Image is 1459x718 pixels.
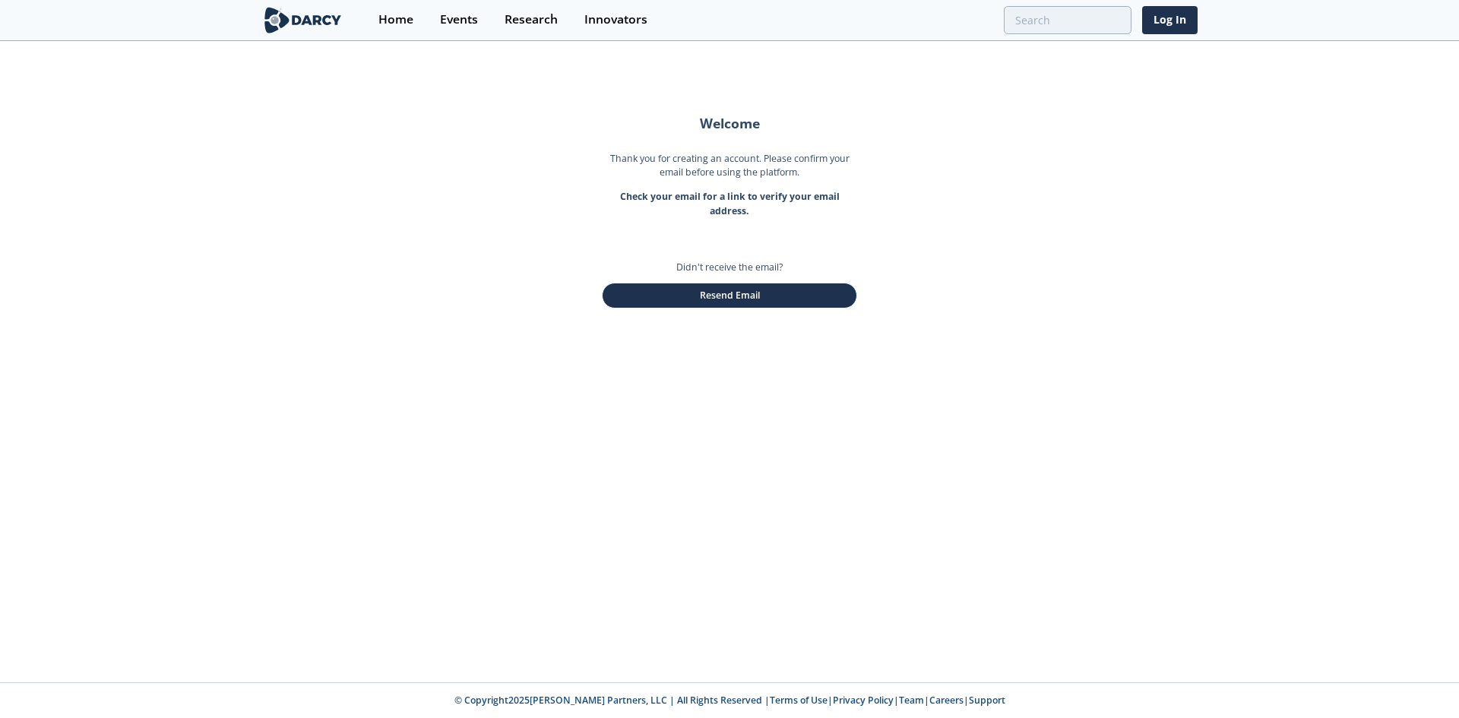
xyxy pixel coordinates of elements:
div: Research [505,14,558,26]
div: Events [440,14,478,26]
div: Innovators [584,14,647,26]
h2: Welcome [602,117,857,131]
a: Terms of Use [770,694,828,707]
a: Careers [929,694,964,707]
div: Home [378,14,413,26]
button: Resend Email [602,283,857,308]
a: Team [899,694,924,707]
p: Thank you for creating an account. Please confirm your email before using the platform. [602,152,857,191]
p: © Copyright 2025 [PERSON_NAME] Partners, LLC | All Rights Reserved | | | | | [167,694,1292,707]
img: logo-wide.svg [261,7,344,33]
input: Advanced Search [1004,6,1131,34]
a: Privacy Policy [833,694,894,707]
p: Didn't receive the email? [676,261,783,274]
a: Log In [1142,6,1198,34]
strong: Check your email for a link to verify your email address. [620,190,840,217]
a: Support [969,694,1005,707]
